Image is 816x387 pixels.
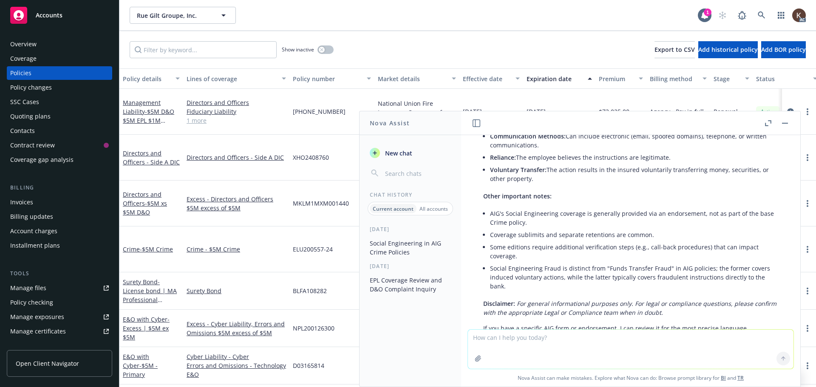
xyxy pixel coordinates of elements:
[654,45,695,54] span: Export to CSV
[10,110,51,123] div: Quoting plans
[16,359,79,368] span: Open Client Navigator
[802,286,813,296] a: more
[293,286,327,295] span: BLFA108282
[7,224,112,238] a: Account charges
[721,374,726,381] a: BI
[360,191,461,198] div: Chat History
[7,3,112,27] a: Accounts
[10,325,66,338] div: Manage certificates
[759,108,776,116] span: Active
[123,107,174,133] span: - $5M D&O $5M EPL $1M Fiduciary
[646,68,710,89] button: Billing method
[483,192,552,200] span: Other important notes:
[463,107,482,116] span: [DATE]
[187,153,286,162] a: Directors and Officers - Side A DIC
[737,374,744,381] a: TR
[490,229,778,241] li: Coverage sublimits and separate retentions are common.
[366,145,454,161] button: New chat
[792,8,806,22] img: photo
[710,68,753,89] button: Stage
[123,353,158,379] a: E&O with Cyber
[10,296,53,309] div: Policy checking
[293,199,349,208] span: MKLM1MXM001440
[595,68,646,89] button: Premium
[366,236,454,259] button: Social Engineering in AIG Crime Policies
[282,46,314,53] span: Show inactive
[123,99,174,133] a: Management Liability
[123,278,177,313] a: Surety Bond
[527,74,583,83] div: Expiration date
[187,195,286,212] a: Excess - Directors and Officers $5M excess of $5M
[7,138,112,152] a: Contract review
[123,245,173,253] a: Crime
[370,119,410,127] h1: Nova Assist
[10,95,39,109] div: SSC Cases
[123,199,167,216] span: - $5M xs $5M D&O
[802,323,813,333] a: more
[183,68,289,89] button: Lines of coverage
[10,52,37,65] div: Coverage
[187,98,286,107] a: Directors and Officers
[187,116,286,125] a: 1 more
[10,195,33,209] div: Invoices
[490,151,778,164] li: The employee believes the instructions are legitimate.
[734,7,751,24] a: Report a Bug
[187,74,277,83] div: Lines of coverage
[490,166,547,174] span: Voluntary Transfer:
[698,45,758,54] span: Add historical policy
[293,153,329,162] span: XHO2408760
[137,11,210,20] span: Rue Gilt Groupe, Inc.
[123,149,180,166] a: Directors and Officers - Side A DIC
[187,361,286,379] a: Errors and Omissions - Technology E&O
[459,68,523,89] button: Effective date
[650,107,704,116] span: Agency - Pay in full
[465,369,797,387] span: Nova Assist can make mistakes. Explore what Nova can do: Browse prompt library for and
[383,149,412,158] span: New chat
[10,310,64,324] div: Manage exposures
[527,107,546,116] span: [DATE]
[187,245,286,254] a: Crime - $5M Crime
[7,124,112,138] a: Contacts
[378,99,456,117] div: National Union Fire Insurance Company of [GEOGRAPHIC_DATA], [GEOGRAPHIC_DATA], AIG, RT Specialty ...
[378,74,447,83] div: Market details
[10,339,53,353] div: Manage claims
[10,37,37,51] div: Overview
[7,195,112,209] a: Invoices
[123,74,170,83] div: Policy details
[293,324,334,333] span: NPL200126300
[123,190,167,216] a: Directors and Officers
[490,164,778,185] li: The action results in the insured voluntarily transferring money, securities, or other property.
[36,12,62,19] span: Accounts
[802,361,813,371] a: more
[360,263,461,270] div: [DATE]
[490,132,566,140] span: Communication Methods:
[523,68,595,89] button: Expiration date
[130,41,277,58] input: Filter by keyword...
[10,124,35,138] div: Contacts
[7,310,112,324] a: Manage exposures
[773,7,790,24] a: Switch app
[753,7,770,24] a: Search
[293,107,346,116] span: [PHONE_NUMBER]
[7,52,112,65] a: Coverage
[463,74,510,83] div: Effective date
[10,224,57,238] div: Account charges
[7,153,112,167] a: Coverage gap analysis
[130,7,236,24] button: Rue Gilt Groupe, Inc.
[7,325,112,338] a: Manage certificates
[761,45,806,54] span: Add BOR policy
[7,239,112,252] a: Installment plans
[10,153,74,167] div: Coverage gap analysis
[187,107,286,116] a: Fiduciary Liability
[10,210,53,223] div: Billing updates
[650,74,697,83] div: Billing method
[293,74,362,83] div: Policy number
[119,68,183,89] button: Policy details
[490,207,778,229] li: AIG's Social Engineering coverage is generally provided via an endorsement, not as part of the ba...
[289,68,374,89] button: Policy number
[7,81,112,94] a: Policy changes
[490,241,778,262] li: Some editions require additional verification steps (e.g., call-back procedures) that can impact ...
[802,198,813,209] a: more
[654,41,695,58] button: Export to CSV
[7,269,112,278] div: Tools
